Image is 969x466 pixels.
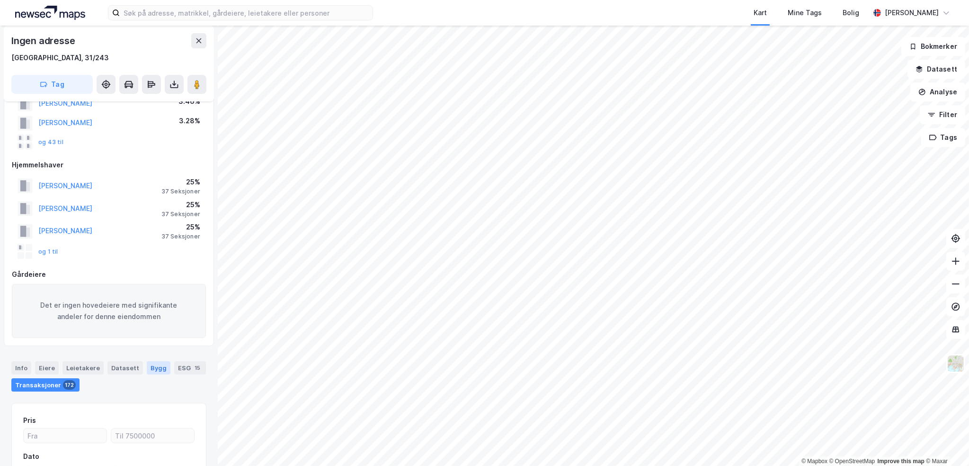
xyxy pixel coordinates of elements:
[193,363,202,373] div: 15
[174,361,206,375] div: ESG
[754,7,767,18] div: Kart
[161,188,200,195] div: 37 Seksjoner
[107,361,143,375] div: Datasett
[801,458,827,465] a: Mapbox
[111,429,194,443] input: Til 7500000
[62,361,104,375] div: Leietakere
[11,52,109,64] div: [GEOGRAPHIC_DATA], 31/243
[12,284,206,338] div: Det er ingen hovedeiere med signifikante andeler for denne eiendommen
[829,458,875,465] a: OpenStreetMap
[11,75,93,94] button: Tag
[147,361,170,375] div: Bygg
[179,115,200,127] div: 3.28%
[947,355,965,373] img: Z
[161,210,200,218] div: 37 Seksjoner
[12,269,206,280] div: Gårdeiere
[907,60,965,79] button: Datasett
[878,458,925,465] a: Improve this map
[921,128,965,147] button: Tags
[161,221,200,233] div: 25%
[161,199,200,210] div: 25%
[15,6,85,20] img: logo.a4113a55bc3d86da70a041830d287a7e.svg
[63,380,76,390] div: 172
[11,361,31,375] div: Info
[843,7,859,18] div: Bolig
[11,33,77,48] div: Ingen adresse
[11,378,80,392] div: Transaksjoner
[161,176,200,188] div: 25%
[23,451,39,462] div: Dato
[885,7,939,18] div: [PERSON_NAME]
[23,415,36,426] div: Pris
[12,159,206,171] div: Hjemmelshaver
[161,233,200,240] div: 37 Seksjoner
[120,6,373,20] input: Søk på adresse, matrikkel, gårdeiere, leietakere eller personer
[922,420,969,466] iframe: Chat Widget
[901,37,965,56] button: Bokmerker
[35,361,59,375] div: Eiere
[920,105,965,124] button: Filter
[910,82,965,101] button: Analyse
[24,429,107,443] input: Fra
[788,7,822,18] div: Mine Tags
